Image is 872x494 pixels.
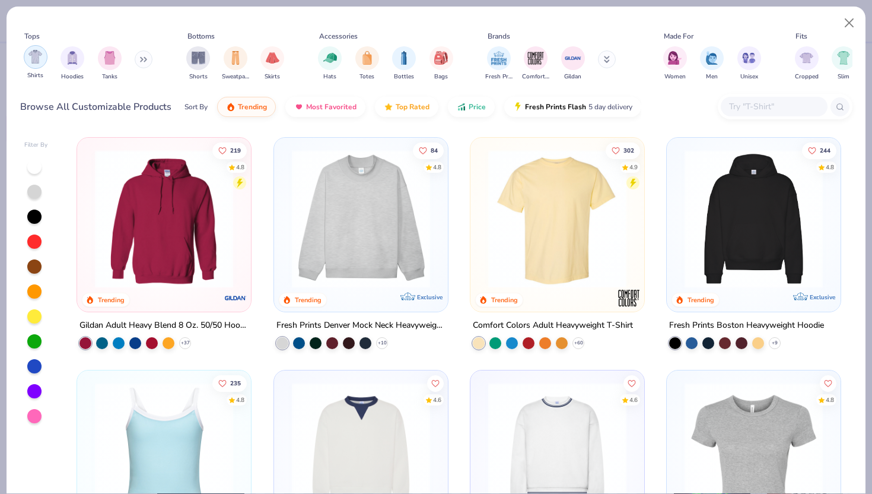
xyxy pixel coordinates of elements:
img: 029b8af0-80e6-406f-9fdc-fdf898547912 [482,150,632,288]
img: most_fav.gif [294,102,304,112]
div: filter for Shorts [186,46,210,81]
div: Browse All Customizable Products [20,100,171,114]
img: Sweatpants Image [229,51,242,65]
button: Like [623,375,640,392]
img: flash.gif [513,102,523,112]
div: 4.8 [236,396,244,405]
button: Like [802,142,836,159]
button: Like [606,142,640,159]
span: Totes [359,72,374,81]
button: filter button [561,46,585,81]
div: 4.8 [826,396,834,405]
span: + 37 [181,340,190,347]
div: 4.8 [236,163,244,172]
div: filter for Fresh Prints [485,46,513,81]
div: filter for Comfort Colors [522,46,549,81]
div: filter for Men [700,46,724,81]
button: Like [212,375,247,392]
span: Fresh Prints [485,72,513,81]
div: Brands [488,31,510,42]
div: 4.6 [432,396,441,405]
span: Exclusive [417,293,443,301]
img: Unisex Image [742,51,756,65]
img: Totes Image [361,51,374,65]
img: Comfort Colors Image [527,49,545,67]
img: Men Image [705,51,718,65]
button: filter button [429,46,453,81]
span: Skirts [265,72,280,81]
button: Top Rated [375,97,438,117]
button: filter button [222,46,249,81]
div: Tops [24,31,40,42]
span: Hoodies [61,72,84,81]
span: Unisex [740,72,758,81]
div: filter for Skirts [260,46,284,81]
div: filter for Gildan [561,46,585,81]
span: 84 [430,147,437,153]
button: filter button [24,46,47,81]
div: filter for Slim [832,46,855,81]
button: filter button [318,46,342,81]
img: Bags Image [434,51,447,65]
div: Fresh Prints Boston Heavyweight Hoodie [669,318,824,333]
span: 5 day delivery [588,100,632,114]
button: Close [838,12,861,34]
div: Fits [795,31,807,42]
span: Slim [838,72,849,81]
span: 235 [230,381,241,387]
input: Try "T-Shirt" [728,100,819,113]
img: a90f7c54-8796-4cb2-9d6e-4e9644cfe0fe [436,150,586,288]
span: + 10 [377,340,386,347]
button: filter button [663,46,687,81]
img: trending.gif [226,102,235,112]
div: 4.9 [629,163,638,172]
img: Cropped Image [800,51,813,65]
div: filter for Cropped [795,46,819,81]
div: 4.8 [826,163,834,172]
span: Men [706,72,718,81]
button: Like [820,375,836,392]
img: Hoodies Image [66,51,79,65]
span: 219 [230,147,241,153]
button: filter button [485,46,513,81]
div: Gildan Adult Heavy Blend 8 Oz. 50/50 Hooded Sweatshirt [79,318,249,333]
div: Sort By [184,102,208,112]
img: Tanks Image [103,51,116,65]
div: filter for Totes [355,46,379,81]
button: filter button [795,46,819,81]
button: Price [448,97,495,117]
button: filter button [98,46,122,81]
div: filter for Bottles [392,46,416,81]
span: Shorts [189,72,208,81]
div: Fresh Prints Denver Mock Neck Heavyweight Sweatshirt [276,318,445,333]
button: Like [412,142,443,159]
img: f5d85501-0dbb-4ee4-b115-c08fa3845d83 [286,150,436,288]
button: filter button [737,46,761,81]
span: Comfort Colors [522,72,549,81]
span: Bottles [394,72,414,81]
img: Gildan logo [224,286,248,310]
img: e55d29c3-c55d-459c-bfd9-9b1c499ab3c6 [632,150,782,288]
button: filter button [186,46,210,81]
span: Top Rated [396,102,429,112]
img: Comfort Colors logo [617,286,641,310]
button: filter button [392,46,416,81]
img: TopRated.gif [384,102,393,112]
span: Tanks [102,72,117,81]
span: Exclusive [810,293,835,301]
div: filter for Bags [429,46,453,81]
img: Hats Image [323,51,337,65]
div: Made For [664,31,693,42]
button: Like [212,142,247,159]
button: filter button [61,46,84,81]
img: Fresh Prints Image [490,49,508,67]
span: Bags [434,72,448,81]
img: 91acfc32-fd48-4d6b-bdad-a4c1a30ac3fc [679,150,829,288]
div: filter for Hats [318,46,342,81]
img: Shirts Image [28,50,42,64]
span: Women [664,72,686,81]
span: Gildan [564,72,581,81]
img: Slim Image [837,51,850,65]
span: Cropped [795,72,819,81]
img: Women Image [668,51,682,65]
